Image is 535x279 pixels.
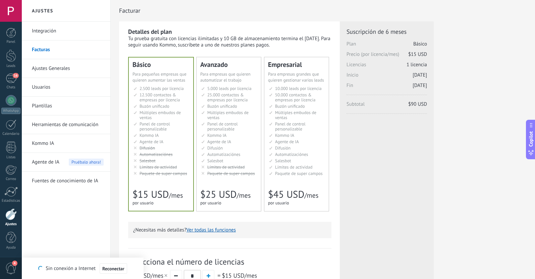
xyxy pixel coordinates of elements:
[346,62,427,72] span: Licencias
[140,103,169,109] span: Buzón unificado
[207,86,252,91] span: 5.000 leads por licencia
[140,110,181,120] span: Múltiples embudos de ventas
[407,62,427,68] span: 1 licencia
[22,40,110,59] li: Facturas
[1,40,21,44] div: Panel
[22,97,110,115] li: Plantillas
[268,61,325,68] div: Empresarial
[12,261,17,266] span: 4
[133,227,326,233] p: ¿Necesitas más detalles?
[22,59,110,78] li: Ajustes Generales
[32,22,104,40] a: Integración
[32,59,104,78] a: Ajustes Generales
[100,263,127,274] button: Reconectar
[1,177,21,181] div: Correo
[207,132,226,138] span: Kommo IA
[413,72,427,78] span: [DATE]
[132,188,169,201] span: $15 USD
[22,78,110,97] li: Usuarios
[275,92,315,103] span: 50.000 contactos & empresas por licencia
[1,108,20,114] div: WhatsApp
[346,41,427,51] span: Plan
[200,188,236,201] span: $25 USD
[268,200,289,206] span: por usuario
[38,263,127,274] div: Sin conexión a Internet
[304,191,318,200] span: /mes
[207,92,248,103] span: 25.000 contactos & empresas por licencia
[32,115,104,134] a: Herramientas de comunicación
[200,71,251,83] span: Para empresas que quieren automatizar el trabajo
[128,257,331,267] span: Selecciona el número de licencias
[140,92,180,103] span: 12.500 contactos & empresas por licencia
[128,35,331,48] div: Tu prueba gratuita con licencias ilimitadas y 10 GB de almacenamiento termina el [DATE]. Para seg...
[207,121,238,132] span: Panel de control personalizable
[207,152,240,157] span: Automatizaciónes
[236,191,251,200] span: /mes
[413,82,427,89] span: [DATE]
[528,131,534,147] span: Copilot
[132,200,154,206] span: por usuario
[413,41,427,47] span: Básico
[207,171,255,176] span: Paquete de super campos
[140,121,170,132] span: Panel de control personalizable
[275,110,316,120] span: Múltiples embudos de ventas
[1,199,21,203] div: Estadísticas
[275,145,290,151] span: Difusión
[346,28,427,35] span: Suscripción de 6 meses
[140,86,184,91] span: 2.500 leads por licencia
[22,22,110,40] li: Integración
[140,139,163,145] span: Agente de IA
[22,172,110,190] li: Fuentes de conocimiento de IA
[1,132,21,136] div: Calendario
[140,132,159,138] span: Kommo IA
[140,171,187,176] span: Paquete de super campos
[275,139,299,145] span: Agente de IA
[140,152,173,157] span: Automatizaciónes
[207,103,237,109] span: Buzón unificado
[128,28,172,35] b: Detalles del plan
[408,101,427,107] span: $90 USD
[22,153,110,172] li: Agente de IA
[200,200,221,206] span: por usuario
[200,61,257,68] div: Avanzado
[32,97,104,115] a: Plantillas
[207,158,223,164] span: Salesbot
[346,101,427,111] span: Subtotal
[207,164,245,170] span: Límites de actividad
[140,164,177,170] span: Límites de actividad
[346,82,427,93] span: Fin
[22,134,110,153] li: Kommo IA
[186,227,236,233] button: Ver todas las funciones
[1,222,21,226] div: Ajustes
[207,139,231,145] span: Agente de IA
[22,115,110,134] li: Herramientas de comunicación
[132,61,190,68] div: Básico
[32,153,59,172] span: Agente de IA
[275,103,305,109] span: Buzón unificado
[1,64,21,68] div: Leads
[275,171,323,176] span: Paquete de super campos
[268,71,324,83] span: Para empresas grandes que quieren gestionar varios leads
[32,78,104,97] a: Usuarios
[268,188,304,201] span: $45 USD
[169,191,183,200] span: /mes
[275,152,308,157] span: Automatizaciónes
[408,51,427,58] span: $15 USD
[32,134,104,153] a: Kommo IA
[346,51,427,62] span: Precio (por licencia/mes)
[32,153,104,172] a: Agente de IA Pruébalo ahora!
[207,145,223,151] span: Difusión
[102,266,124,271] span: Reconectar
[1,85,21,90] div: Chats
[346,72,427,82] span: Inicio
[13,73,18,78] span: 16
[207,110,249,120] span: Múltiples embudos de ventas
[119,7,140,14] span: Facturar
[140,158,156,164] span: Salesbot
[275,132,294,138] span: Kommo IA
[32,40,104,59] a: Facturas
[140,145,155,151] span: Difusión
[132,71,186,83] span: Para pequeñas empresas que quieren aumentar las ventas
[275,86,322,91] span: 10.000 leads por licencia
[69,159,104,166] span: Pruébalo ahora!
